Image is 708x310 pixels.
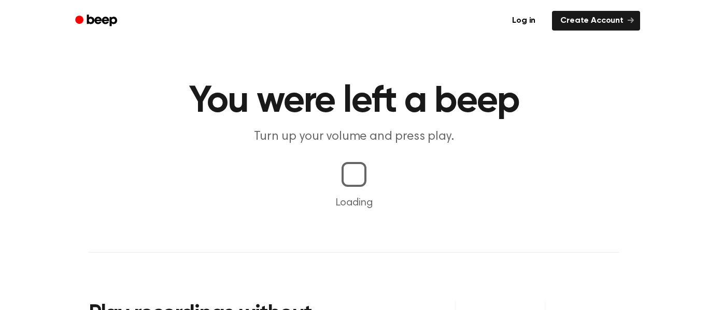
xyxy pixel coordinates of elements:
[12,195,696,211] p: Loading
[68,11,126,31] a: Beep
[155,128,553,145] p: Turn up your volume and press play.
[502,9,546,33] a: Log in
[89,83,619,120] h1: You were left a beep
[552,11,640,31] a: Create Account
